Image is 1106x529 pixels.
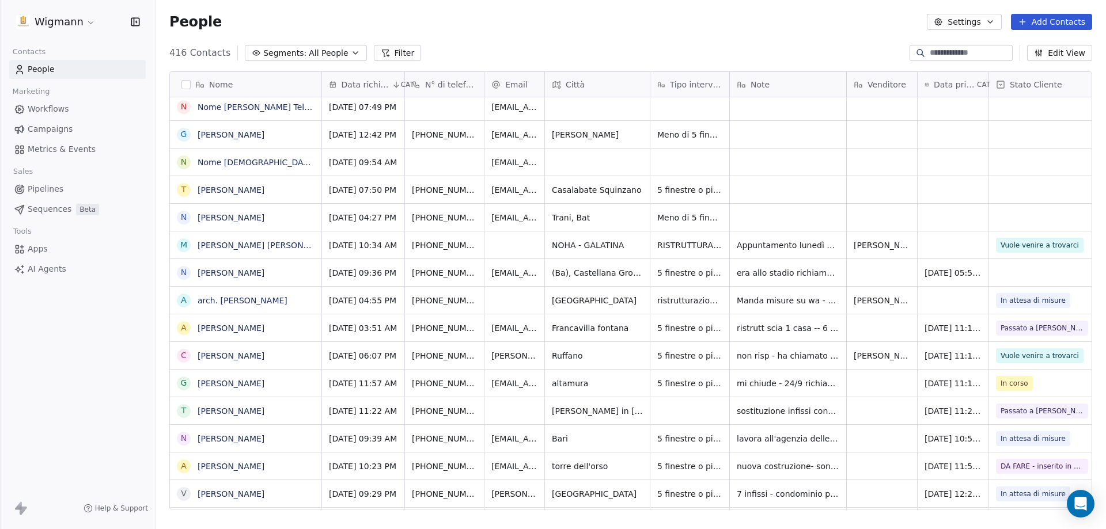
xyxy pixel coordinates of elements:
[412,488,477,500] span: [PHONE_NUMBER]
[657,350,722,361] span: 5 finestre o più di 5
[170,72,321,97] div: Nome
[8,163,38,180] span: Sales
[342,79,389,90] span: Data richiesta
[329,101,396,113] span: [DATE] 07:49 PM
[491,129,537,140] span: [EMAIL_ADDRESS][DOMAIN_NAME]
[181,101,187,113] div: N
[329,239,397,251] span: [DATE] 10:34 AM
[491,461,537,472] span: [EMAIL_ADDRESS][PERSON_NAME][DOMAIN_NAME]
[491,101,537,113] span: [EMAIL_ADDRESS][DOMAIN_NAME]
[329,322,397,334] span: [DATE] 03:51 AM
[9,180,146,199] a: Pipelines
[412,212,477,223] span: [PHONE_NUMBER]
[1011,14,1092,30] button: Add Contacts
[552,129,619,140] span: [PERSON_NAME]
[737,405,839,417] span: sostituzione infissi condominio 3 piano. ora alluminio verde - vorrebbe pvc bianco eff legno o po...
[737,322,839,334] span: ristrutt scia 1 casa -- 6 infissi + avvolg blinkroll avorio + cassonetto + zanz -- casa indipende...
[657,129,722,140] span: Meno di 5 finestre
[76,204,99,215] span: Beta
[198,268,264,277] a: [PERSON_NAME]
[1010,79,1062,90] span: Stato Cliente
[1001,323,1084,333] span: Passato a [PERSON_NAME]
[181,156,187,168] div: N
[198,379,264,388] a: [PERSON_NAME]
[329,488,396,500] span: [DATE] 09:29 PM
[751,79,770,90] span: Note
[1001,461,1084,471] span: DA FARE - inserito in cartella
[329,295,396,306] span: [DATE] 04:55 PM
[552,184,642,196] span: Casalabate Squinzano
[181,460,187,472] div: A
[28,103,69,115] span: Workflows
[198,324,264,333] a: [PERSON_NAME]
[412,267,477,279] span: [PHONE_NUMBER]
[925,322,982,334] span: [DATE] 11:15 AM
[925,461,982,472] span: [DATE] 11:52 AM
[309,47,348,59] span: All People
[854,350,910,361] span: [PERSON_NAME]
[28,183,63,195] span: Pipelines
[198,130,264,139] a: [PERSON_NAME]
[657,184,722,196] span: 5 finestre o più di 5
[181,405,187,417] div: T
[737,378,839,389] span: mi chiude - 24/9 richiamo sempre spento
[181,488,187,500] div: V
[329,157,397,168] span: [DATE] 09:54 AM
[552,378,588,389] span: altamura
[401,80,414,89] span: CAT
[84,504,148,513] a: Help & Support
[329,184,396,196] span: [DATE] 07:50 PM
[1001,240,1079,250] span: Vuole venire a trovarci
[491,212,537,223] span: [EMAIL_ADDRESS][DOMAIN_NAME]
[412,433,477,444] span: [PHONE_NUMBER]
[412,461,477,472] span: [PHONE_NUMBER]
[737,461,839,472] span: nuova costruzione- sono agli impianti casa vacanze 2 casa - vuole alluminio fascia media [PERSON_...
[9,239,146,258] a: Apps
[1001,378,1028,389] span: In corso
[28,63,55,75] span: People
[374,45,422,61] button: Filter
[209,79,233,90] span: Nome
[329,461,396,472] span: [DATE] 10:23 PM
[491,267,537,279] span: [EMAIL_ADDRESS][DOMAIN_NAME]
[181,128,187,140] div: G
[170,97,322,510] div: grid
[181,432,187,444] div: N
[925,433,982,444] span: [DATE] 10:53 AM
[181,184,187,196] div: T
[491,184,537,196] span: [EMAIL_ADDRESS][DOMAIN_NAME]
[737,488,839,500] span: 7 infissi - condominio pt - FORN + POSA -- ora legno -- pvc bianco -- prima richiesta, non mi dic...
[650,72,729,97] div: Tipo intervento
[491,378,537,389] span: [EMAIL_ADDRESS][DOMAIN_NAME]
[28,263,66,275] span: AI Agents
[1001,351,1079,361] span: Vuole venire a trovarci
[552,295,637,306] span: [GEOGRAPHIC_DATA]
[7,83,55,100] span: Marketing
[847,72,917,97] div: Venditore
[198,406,264,416] a: [PERSON_NAME]
[329,129,396,140] span: [DATE] 12:42 PM
[405,72,484,97] div: N° di telefono
[918,72,988,97] div: Data primo contattoCAT
[1027,45,1092,61] button: Edit View
[657,378,722,389] span: 5 finestre o più di 5
[925,405,982,417] span: [DATE] 11:24 AM
[737,433,839,444] span: lavora all'agenzia delle entrate10 infissi -- monoblocco con l'avvolg classica motorizz + cassone...
[28,123,73,135] span: Campaigns
[730,72,846,97] div: Note
[552,461,608,472] span: torre dell'orso
[9,100,146,119] a: Workflows
[657,267,722,279] span: 5 finestre o più di 5
[1001,406,1084,416] span: Passato a [PERSON_NAME]
[9,120,146,139] a: Campaigns
[552,212,590,223] span: Trani, Bat
[198,185,264,195] a: [PERSON_NAME]
[16,15,30,29] img: 1630668995401.jpeg
[9,140,146,159] a: Metrics & Events
[925,350,982,361] span: [DATE] 11:14 AM
[412,184,477,196] span: [PHONE_NUMBER]
[491,433,537,444] span: [EMAIL_ADDRESS][DOMAIN_NAME]
[198,489,264,498] a: [PERSON_NAME]
[552,322,628,334] span: Francavilla fontana
[552,433,568,444] span: Bari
